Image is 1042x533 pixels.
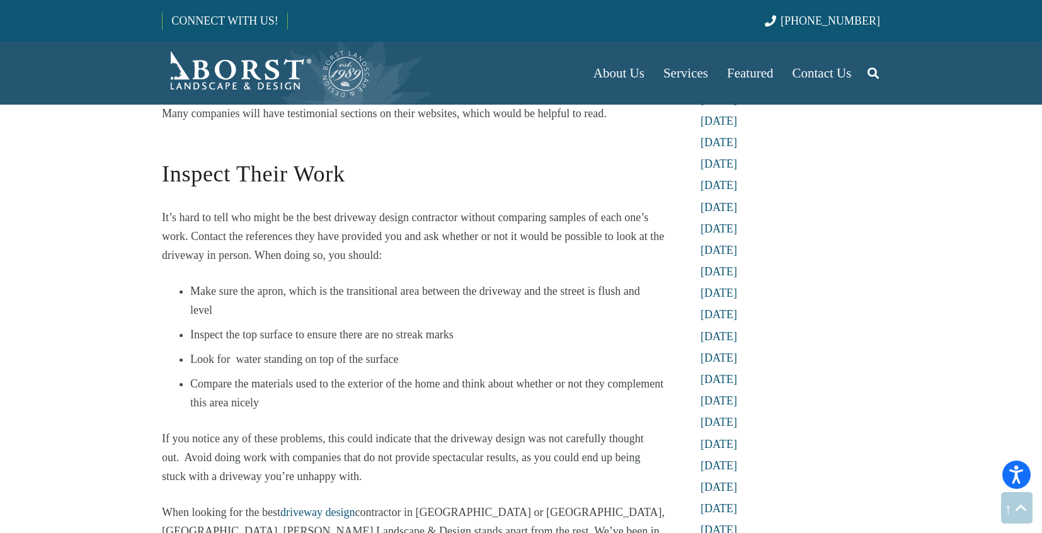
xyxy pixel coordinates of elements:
[701,158,737,170] a: [DATE]
[162,140,665,191] h2: Inspect Their Work
[280,506,355,519] a: driveway design
[701,438,737,450] a: [DATE]
[162,104,665,123] p: Many companies will have testimonial sections on their websites, which would be helpful to read.
[718,42,782,105] a: Featured
[783,42,861,105] a: Contact Us
[701,459,737,472] a: [DATE]
[701,179,737,192] a: [DATE]
[701,330,737,343] a: [DATE]
[701,244,737,256] a: [DATE]
[701,352,737,364] a: [DATE]
[654,42,718,105] a: Services
[593,66,644,81] span: About Us
[793,66,852,81] span: Contact Us
[162,48,371,98] a: Borst-Logo
[781,14,880,27] span: [PHONE_NUMBER]
[701,394,737,407] a: [DATE]
[701,481,737,493] a: [DATE]
[663,66,708,81] span: Services
[584,42,654,105] a: About Us
[765,14,880,27] a: [PHONE_NUMBER]
[1001,492,1033,524] a: Back to top
[701,308,737,321] a: [DATE]
[163,6,287,36] a: CONNECT WITH US!
[701,93,737,106] a: [DATE]
[190,282,665,319] li: Make sure the apron, which is the transitional area between the driveway and the street is flush ...
[701,416,737,428] a: [DATE]
[162,208,665,265] p: It’s hard to tell who might be the best driveway design contractor without comparing samples of e...
[701,115,737,127] a: [DATE]
[190,374,665,412] li: Compare the materials used to the exterior of the home and think about whether or not they comple...
[162,429,665,486] p: If you notice any of these problems, this could indicate that the driveway design was not careful...
[190,325,665,344] li: Inspect the top surface to ensure there are no streak marks
[701,373,737,386] a: [DATE]
[190,350,665,369] li: Look for water standing on top of the surface
[701,265,737,278] a: [DATE]
[727,66,773,81] span: Featured
[701,502,737,515] a: [DATE]
[701,136,737,149] a: [DATE]
[701,287,737,299] a: [DATE]
[861,57,886,89] a: Search
[701,201,737,214] a: [DATE]
[701,222,737,235] a: [DATE]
